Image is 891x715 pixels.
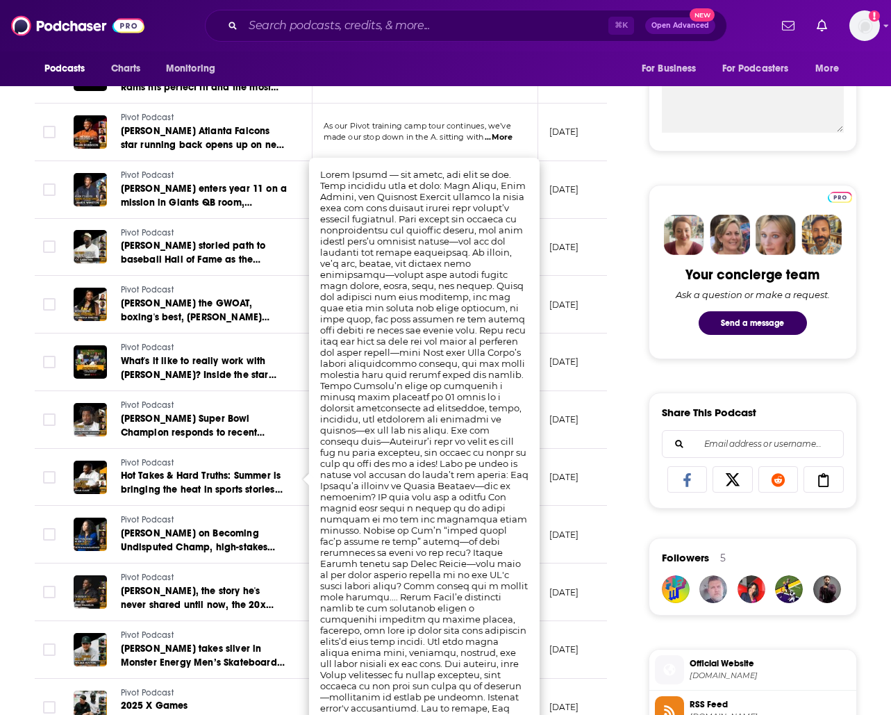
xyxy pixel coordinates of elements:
p: [DATE] [549,413,579,425]
a: Hot Takes & Hard Truths: Summer is bringing the heat in sports stories on and off the field, [PER... [121,469,288,497]
span: Toggle select row [43,528,56,541]
button: open menu [713,56,809,82]
img: walkerdominic948 [775,575,803,603]
a: Pivot Podcast [121,514,288,527]
svg: Add a profile image [869,10,880,22]
span: Pivot Podcast [121,458,174,468]
img: Jon Profile [801,215,842,255]
a: [PERSON_NAME] takes silver in Monster Energy Men’s Skateboard Street at X Games 2025, reflects on... [121,642,288,670]
p: [DATE] [549,701,579,713]
span: [PERSON_NAME] the GWOAT, boxing's best, [PERSON_NAME] superfight, on overcoming trauma, silencing... [121,297,285,393]
span: Pivot Podcast [121,630,174,640]
span: Pivot Podcast [121,573,174,582]
a: [PERSON_NAME] Super Bowl Champion responds to recent backlash towards Eagles, issues a specific a... [121,412,288,440]
span: Toggle select row [43,356,56,368]
span: Toggle select row [43,643,56,656]
a: Share on Facebook [667,466,708,493]
a: Pivot Podcast [121,284,288,297]
img: INRI81216 [662,575,690,603]
span: What's it like to really work with [PERSON_NAME]? Inside the star studded cast of Happy [PERSON_N... [121,355,286,464]
a: What's it like to really work with [PERSON_NAME]? Inside the star studded cast of Happy [PERSON_N... [121,354,288,382]
img: Jules Profile [756,215,796,255]
span: Followers [662,551,709,564]
a: [PERSON_NAME] enters year 11 on a mission in Giants QB room, [PERSON_NAME], [PERSON_NAME], driven... [121,182,288,210]
span: Pivot Podcast [121,515,174,525]
a: Official Website[DOMAIN_NAME] [655,655,851,684]
p: [DATE] [549,299,579,311]
span: Logged in as traviswinkler [849,10,880,41]
a: Pivot Podcast [121,687,288,700]
p: [DATE] [549,586,579,598]
img: JSamms7 [699,575,727,603]
input: Search podcasts, credits, & more... [243,15,608,37]
a: Pro website [828,190,852,203]
h3: Share This Podcast [662,406,756,419]
img: tayorockson [813,575,841,603]
span: Charts [111,59,141,79]
a: Pivot Podcast [121,112,288,124]
span: ...More [485,132,513,143]
button: Show profile menu [849,10,880,41]
a: [PERSON_NAME] Atlanta Falcons star running back opens up on new offensive game plan, quarterback ... [121,124,288,152]
a: Pivot Podcast [121,342,288,354]
div: Your concierge team [685,266,819,283]
span: Toggle select row [43,701,56,714]
img: Podchaser - Follow, Share and Rate Podcasts [11,13,144,39]
a: Pivot Podcast [121,227,288,240]
span: Podcasts [44,59,85,79]
button: open menu [632,56,714,82]
span: For Podcasters [722,59,789,79]
a: [PERSON_NAME] the GWOAT, boxing's best, [PERSON_NAME] superfight, on overcoming trauma, silencing... [121,297,288,324]
span: [PERSON_NAME] on Becoming Undisputed Champ, high-stakes [DATE] Netflix Fight at MSG, Turning Hear... [121,527,283,609]
span: [PERSON_NAME] storied path to baseball Hall of Fame as the pitching ace opens up on fame, family,... [121,240,280,363]
span: Pivot Podcast [121,688,174,698]
a: Share on X/Twitter [713,466,753,493]
a: Pivot Podcast [121,572,288,584]
span: [PERSON_NAME], the story he's never shared until now, the 20x Grammy winner bares his soul on chi... [121,585,279,694]
span: Official Website [690,657,851,670]
a: Charts [102,56,149,82]
span: More [815,59,839,79]
p: [DATE] [549,356,579,368]
a: [PERSON_NAME] storied path to baseball Hall of Fame as the pitching ace opens up on fame, family,... [121,239,288,267]
img: User Profile [849,10,880,41]
img: Podchaser Pro [828,192,852,203]
p: [DATE] [549,471,579,483]
span: youtube.com [690,671,851,681]
a: Pivot Podcast [121,630,288,642]
span: made our stop down in the A. sitting with [324,132,484,142]
button: open menu [35,56,103,82]
img: rachelle90182 [738,575,765,603]
a: Copy Link [803,466,844,493]
span: RSS Feed [690,698,851,711]
span: Toggle select row [43,240,56,253]
span: As our Pivot training camp tour continues, we’ve [324,121,511,131]
span: ⌘ K [608,17,634,35]
span: Toggle select row [43,126,56,138]
div: 5 [720,552,726,564]
img: Barbara Profile [710,215,750,255]
a: [PERSON_NAME], the story he's never shared until now, the 20x Grammy winner bares his soul on chi... [121,584,288,612]
p: [DATE] [549,126,579,138]
span: Toggle select row [43,471,56,484]
span: Pivot Podcast [121,343,174,352]
span: For Business [642,59,697,79]
a: Show notifications dropdown [811,14,833,38]
span: Toggle select row [43,183,56,196]
button: Send a message [699,311,807,335]
a: Pivot Podcast [121,457,288,470]
div: Ask a question or make a request. [676,289,830,300]
button: open menu [156,56,233,82]
p: [DATE] [549,183,579,195]
span: Pivot Podcast [121,400,174,410]
a: Pivot Podcast [121,400,288,412]
span: [PERSON_NAME] enters year 11 on a mission in Giants QB room, [PERSON_NAME], [PERSON_NAME], driven... [121,183,288,292]
span: Toggle select row [43,586,56,598]
span: Pivot Podcast [121,170,174,180]
span: Pivot Podcast [121,285,174,295]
